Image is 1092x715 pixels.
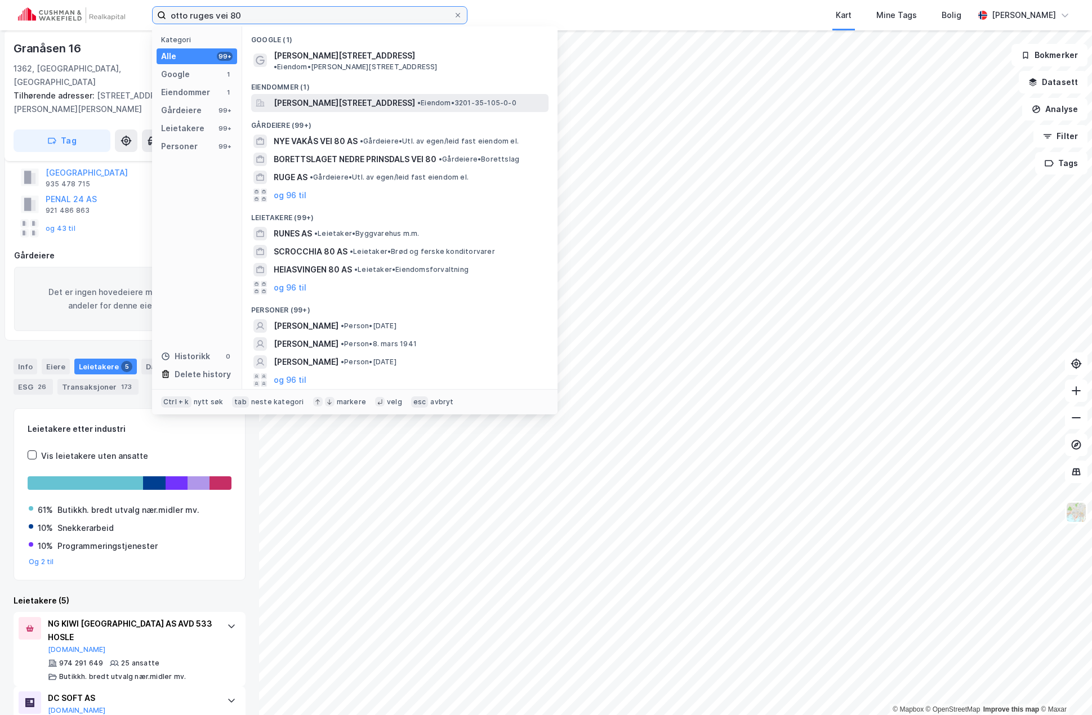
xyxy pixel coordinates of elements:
[161,350,210,363] div: Historikk
[1036,661,1092,715] div: Kontrollprogram for chat
[411,396,429,408] div: esc
[341,339,344,348] span: •
[354,265,469,274] span: Leietaker • Eiendomsforvaltning
[74,359,137,374] div: Leietakere
[350,247,495,256] span: Leietaker • Brød og ferske konditorvarer
[38,521,53,535] div: 10%
[274,171,307,184] span: RUGE AS
[310,173,469,182] span: Gårdeiere • Utl. av egen/leid fast eiendom el.
[57,379,139,395] div: Transaksjoner
[14,91,97,100] span: Tilhørende adresser:
[14,129,110,152] button: Tag
[983,705,1039,713] a: Improve this map
[121,659,159,668] div: 25 ansatte
[1019,71,1087,93] button: Datasett
[350,247,353,256] span: •
[876,8,917,22] div: Mine Tags
[18,7,125,23] img: cushman-wakefield-realkapital-logo.202ea83816669bd177139c58696a8fa1.svg
[38,503,53,517] div: 61%
[46,206,90,215] div: 921 486 863
[1011,44,1087,66] button: Bokmerker
[48,645,106,654] button: [DOMAIN_NAME]
[242,204,558,225] div: Leietakere (99+)
[28,422,231,436] div: Leietakere etter industri
[1036,661,1092,715] iframe: Chat Widget
[48,691,216,705] div: DC SOFT AS
[274,189,306,202] button: og 96 til
[360,137,363,145] span: •
[274,373,306,387] button: og 96 til
[992,8,1056,22] div: [PERSON_NAME]
[242,26,558,47] div: Google (1)
[166,7,453,24] input: Søk på adresse, matrikkel, gårdeiere, leietakere eller personer
[314,229,318,238] span: •
[942,8,961,22] div: Bolig
[217,52,233,61] div: 99+
[242,74,558,94] div: Eiendommer (1)
[14,379,53,395] div: ESG
[161,50,176,63] div: Alle
[194,397,224,406] div: nytt søk
[48,706,106,715] button: [DOMAIN_NAME]
[341,339,417,348] span: Person • 8. mars 1941
[439,155,519,164] span: Gårdeiere • Borettslag
[14,39,83,57] div: Granåsen 16
[224,352,233,361] div: 0
[224,70,233,79] div: 1
[274,337,338,351] span: [PERSON_NAME]
[417,99,421,107] span: •
[41,449,148,463] div: Vis leietakere uten ansatte
[274,227,312,240] span: RUNES AS
[161,396,191,408] div: Ctrl + k
[242,112,558,132] div: Gårdeiere (99+)
[274,153,436,166] span: BORETTSLAGET NEDRE PRINSDALS VEI 80
[217,124,233,133] div: 99+
[57,503,199,517] div: Butikkh. bredt utvalg nær.midler mv.
[161,35,237,44] div: Kategori
[57,521,114,535] div: Snekkerarbeid
[29,557,54,566] button: Og 2 til
[354,265,358,274] span: •
[274,96,415,110] span: [PERSON_NAME][STREET_ADDRESS]
[161,86,210,99] div: Eiendommer
[274,355,338,369] span: [PERSON_NAME]
[35,381,48,392] div: 26
[42,359,70,374] div: Eiere
[161,122,204,135] div: Leietakere
[14,62,158,89] div: 1362, [GEOGRAPHIC_DATA], [GEOGRAPHIC_DATA]
[121,361,132,372] div: 5
[175,368,231,381] div: Delete history
[251,397,304,406] div: neste kategori
[14,89,237,116] div: [STREET_ADDRESS][PERSON_NAME][PERSON_NAME]
[48,617,216,644] div: NG KIWI [GEOGRAPHIC_DATA] AS AVD 533 HOSLE
[430,397,453,406] div: avbryt
[310,173,313,181] span: •
[274,263,352,276] span: HEIASVINGEN 80 AS
[439,155,442,163] span: •
[14,594,246,607] div: Leietakere (5)
[59,659,103,668] div: 974 291 649
[341,357,344,366] span: •
[232,396,249,408] div: tab
[274,62,277,71] span: •
[314,229,419,238] span: Leietaker • Byggvarehus m.m.
[274,135,358,148] span: NYE VAKÅS VEI 80 AS
[217,142,233,151] div: 99+
[926,705,980,713] a: OpenStreetMap
[242,297,558,317] div: Personer (99+)
[337,397,366,406] div: markere
[224,88,233,97] div: 1
[119,381,134,392] div: 173
[341,321,344,330] span: •
[274,319,338,333] span: [PERSON_NAME]
[417,99,516,108] span: Eiendom • 3201-35-105-0-0
[893,705,924,713] a: Mapbox
[217,106,233,115] div: 99+
[1035,152,1087,175] button: Tags
[57,539,158,553] div: Programmeringstjenester
[274,281,306,294] button: og 96 til
[1033,125,1087,148] button: Filter
[161,68,190,81] div: Google
[14,359,37,374] div: Info
[274,62,438,71] span: Eiendom • [PERSON_NAME][STREET_ADDRESS]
